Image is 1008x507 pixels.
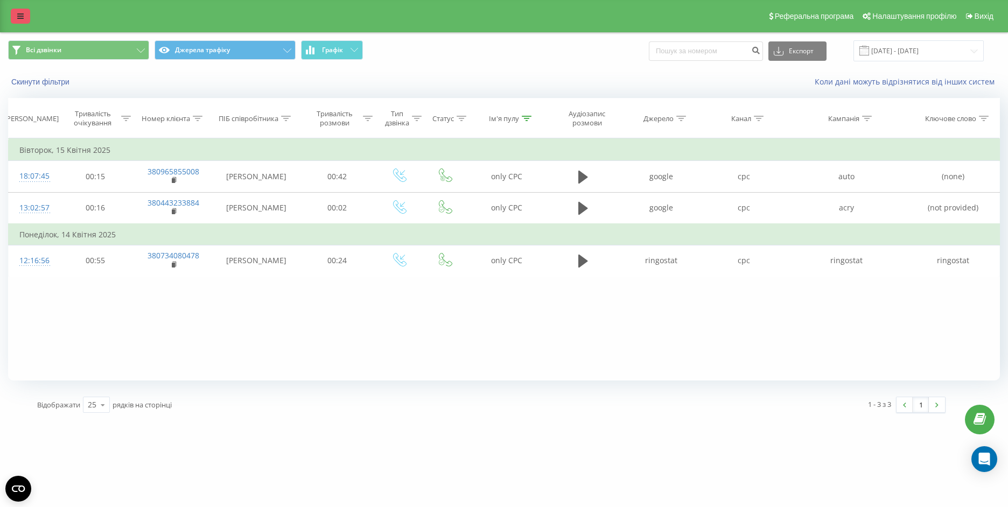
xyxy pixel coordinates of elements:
td: [PERSON_NAME] [213,161,299,192]
div: [PERSON_NAME] [4,114,59,123]
td: google [620,192,703,224]
td: Понеділок, 14 Квітня 2025 [9,224,1000,245]
td: ringostat [785,245,907,276]
td: [PERSON_NAME] [213,245,299,276]
td: acry [785,192,907,224]
span: Налаштування профілю [872,12,956,20]
td: Вівторок, 15 Квітня 2025 [9,139,1000,161]
td: 00:42 [299,161,375,192]
td: (none) [907,161,999,192]
td: 00:24 [299,245,375,276]
div: 12:16:56 [19,250,46,271]
td: only CPC [467,192,547,224]
td: ringostat [907,245,999,276]
span: Вихід [975,12,993,20]
a: 380443233884 [148,198,199,208]
td: (not provided) [907,192,999,224]
a: Коли дані можуть відрізнятися вiд інших систем [815,76,1000,87]
button: Всі дзвінки [8,40,149,60]
td: auto [785,161,907,192]
div: 13:02:57 [19,198,46,219]
button: Скинути фільтри [8,77,75,87]
div: Номер клієнта [142,114,190,123]
div: Ім'я пулу [489,114,519,123]
td: cpc [703,161,785,192]
div: Статус [432,114,454,123]
div: 25 [88,399,96,410]
span: Графік [322,46,343,54]
span: Реферальна програма [775,12,854,20]
div: Аудіозапис розмови [556,109,617,128]
div: Тип дзвінка [385,109,409,128]
div: 1 - 3 з 3 [868,399,891,410]
a: 380965855008 [148,166,199,177]
a: 1 [913,397,929,412]
span: рядків на сторінці [113,400,172,410]
td: [PERSON_NAME] [213,192,299,224]
a: 380734080478 [148,250,199,260]
div: Джерело [643,114,674,123]
td: 00:15 [57,161,134,192]
div: 18:07:45 [19,166,46,187]
button: Експорт [768,41,827,61]
td: ringostat [620,245,703,276]
div: Тривалість очікування [67,109,118,128]
td: 00:55 [57,245,134,276]
span: Всі дзвінки [26,46,61,54]
td: 00:02 [299,192,375,224]
button: Графік [301,40,363,60]
span: Відображати [37,400,80,410]
td: 00:16 [57,192,134,224]
td: cpc [703,192,785,224]
button: Open CMP widget [5,476,31,502]
div: Кампанія [828,114,859,123]
div: Open Intercom Messenger [971,446,997,472]
div: Канал [731,114,751,123]
div: Ключове слово [925,114,976,123]
div: ПІБ співробітника [219,114,278,123]
td: only CPC [467,245,547,276]
button: Джерела трафіку [155,40,296,60]
input: Пошук за номером [649,41,763,61]
td: only CPC [467,161,547,192]
td: cpc [703,245,785,276]
td: google [620,161,703,192]
div: Тривалість розмови [309,109,360,128]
